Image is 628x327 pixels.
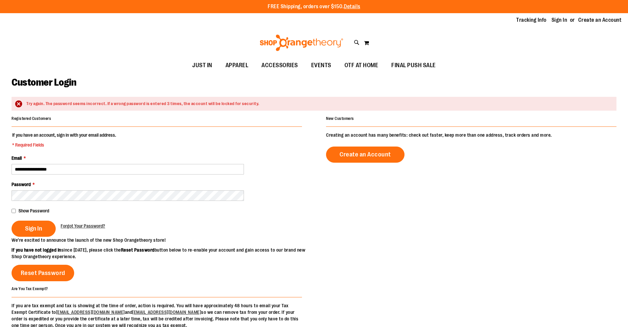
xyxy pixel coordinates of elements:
a: Create an Account [578,16,622,24]
a: Create an Account [326,147,404,163]
p: Creating an account has many benefits: check out faster, keep more than one address, track orders... [326,132,616,138]
strong: Are You Tax Exempt? [12,286,48,291]
a: Tracking Info [516,16,547,24]
a: Details [344,4,360,10]
span: * Required Fields [12,142,116,148]
p: since [DATE], please click the button below to re-enable your account and gain access to our bran... [12,247,314,260]
span: Customer Login [12,77,76,88]
span: FINAL PUSH SALE [391,58,436,73]
strong: Registered Customers [12,116,51,121]
strong: If you have not logged in [12,247,61,253]
a: [EMAIL_ADDRESS][DOMAIN_NAME] [56,310,125,315]
img: Shop Orangetheory [259,35,344,51]
a: Sign In [552,16,567,24]
span: EVENTS [311,58,331,73]
strong: New Customers [326,116,354,121]
p: FREE Shipping, orders over $150. [268,3,360,11]
a: ACCESSORIES [255,58,305,73]
a: OTF AT HOME [338,58,385,73]
a: Forgot Your Password? [61,223,105,229]
a: APPAREL [219,58,255,73]
p: We’re excited to announce the launch of the new Shop Orangetheory store! [12,237,314,243]
span: Show Password [18,208,49,213]
span: APPAREL [225,58,249,73]
a: FINAL PUSH SALE [385,58,442,73]
span: Create an Account [340,151,391,158]
span: Sign In [25,225,42,232]
div: Try again. The password seems incorrect. If a wrong password is entered 3 times, the account will... [26,101,610,107]
strong: Reset Password [121,247,155,253]
a: EVENTS [305,58,338,73]
a: Reset Password [12,265,74,281]
span: OTF AT HOME [344,58,378,73]
a: JUST IN [186,58,219,73]
span: JUST IN [192,58,212,73]
a: [EMAIL_ADDRESS][DOMAIN_NAME] [132,310,201,315]
span: ACCESSORIES [261,58,298,73]
button: Sign In [12,221,56,237]
span: Email [12,155,22,161]
span: Reset Password [21,269,65,277]
span: Password [12,182,31,187]
legend: If you have an account, sign in with your email address. [12,132,117,148]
